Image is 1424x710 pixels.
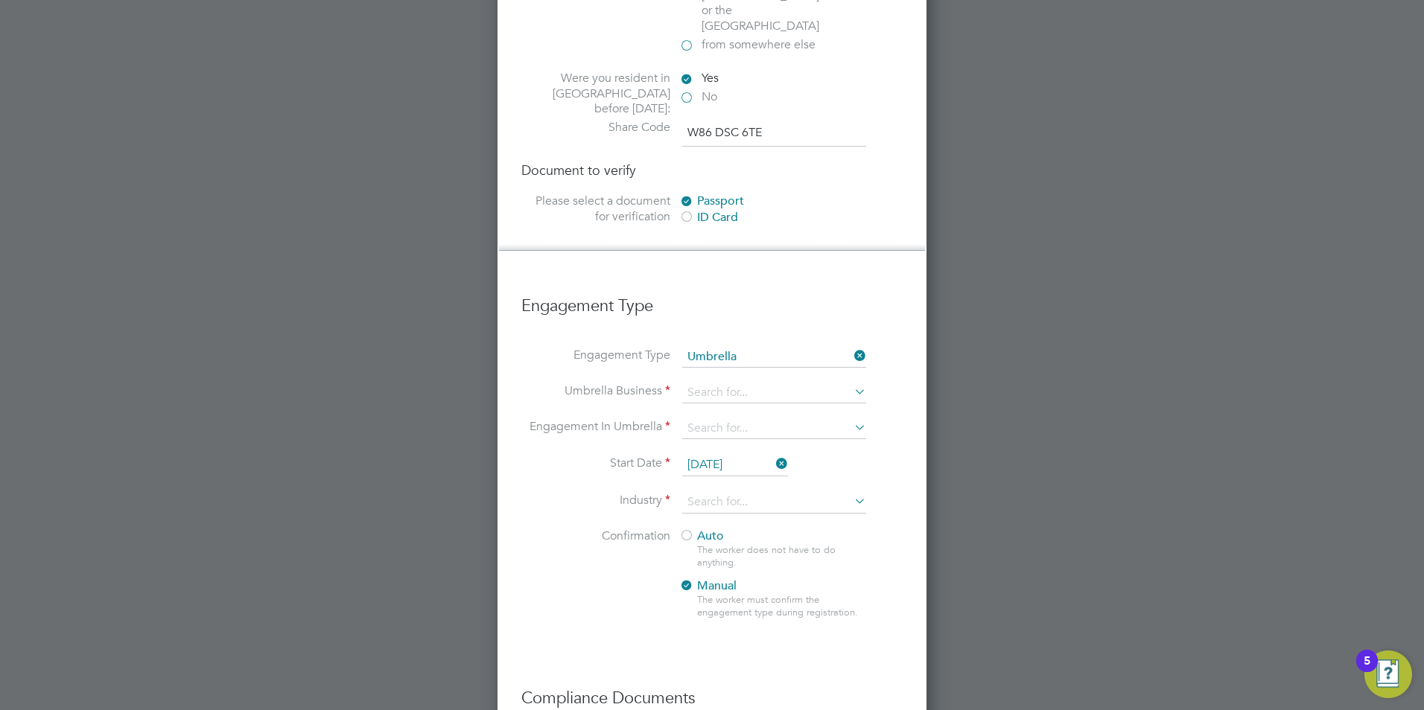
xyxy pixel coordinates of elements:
label: Start Date [521,455,670,471]
div: The worker must confirm the engagement type during registration. [697,594,865,619]
span: Yes [702,71,719,86]
label: Engagement In Umbrella [521,419,670,435]
span: Auto [679,528,724,543]
h4: Document to verify [521,161,903,179]
label: Please select a document for verification [521,194,670,225]
label: Confirmation [521,528,670,544]
h3: Engagement Type [521,281,903,317]
label: Umbrella Business [521,383,670,399]
span: from somewhere else [702,37,816,53]
span: Manual [679,578,737,593]
h3: Compliance Documents [521,673,903,709]
div: 5 [1364,661,1370,680]
label: Engagement Type [521,348,670,363]
button: Open Resource Center, 5 new notifications [1364,650,1412,698]
div: Passport [679,194,903,209]
label: Industry [521,493,670,508]
label: Share Code [521,120,670,135]
span: No [702,89,717,105]
div: ID Card [679,210,903,226]
label: Were you resident in [GEOGRAPHIC_DATA] before [DATE]: [521,71,670,117]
